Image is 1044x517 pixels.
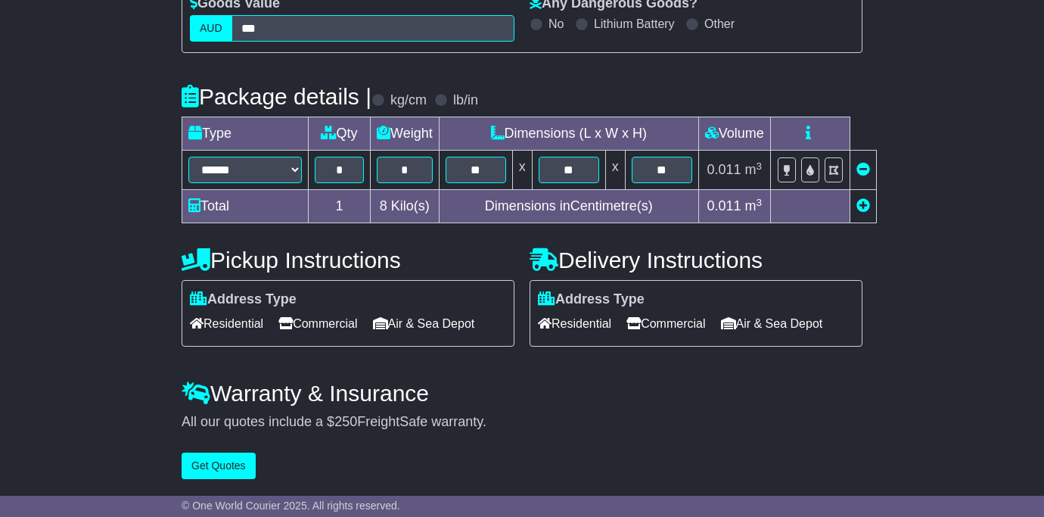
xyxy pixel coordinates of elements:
[538,312,611,335] span: Residential
[182,117,309,151] td: Type
[390,92,427,109] label: kg/cm
[512,151,532,190] td: x
[856,198,870,213] a: Add new item
[371,190,440,223] td: Kilo(s)
[856,162,870,177] a: Remove this item
[190,291,297,308] label: Address Type
[182,381,862,406] h4: Warranty & Insurance
[757,160,763,172] sup: 3
[439,190,698,223] td: Dimensions in Centimetre(s)
[605,151,625,190] td: x
[334,414,357,429] span: 250
[548,17,564,31] label: No
[182,414,862,431] div: All our quotes include a $ FreightSafe warranty.
[530,248,862,273] h4: Delivery Instructions
[453,92,478,109] label: lb/in
[757,197,763,208] sup: 3
[373,312,475,335] span: Air & Sea Depot
[278,312,357,335] span: Commercial
[190,312,263,335] span: Residential
[371,117,440,151] td: Weight
[182,500,400,512] span: © One World Courier 2025. All rights reserved.
[380,198,387,213] span: 8
[439,117,698,151] td: Dimensions (L x W x H)
[182,84,371,109] h4: Package details |
[745,162,763,177] span: m
[707,198,741,213] span: 0.011
[182,453,256,479] button: Get Quotes
[538,291,645,308] label: Address Type
[707,162,741,177] span: 0.011
[704,17,735,31] label: Other
[309,117,371,151] td: Qty
[182,190,309,223] td: Total
[594,17,675,31] label: Lithium Battery
[721,312,823,335] span: Air & Sea Depot
[745,198,763,213] span: m
[626,312,705,335] span: Commercial
[698,117,770,151] td: Volume
[309,190,371,223] td: 1
[190,15,232,42] label: AUD
[182,248,514,273] h4: Pickup Instructions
